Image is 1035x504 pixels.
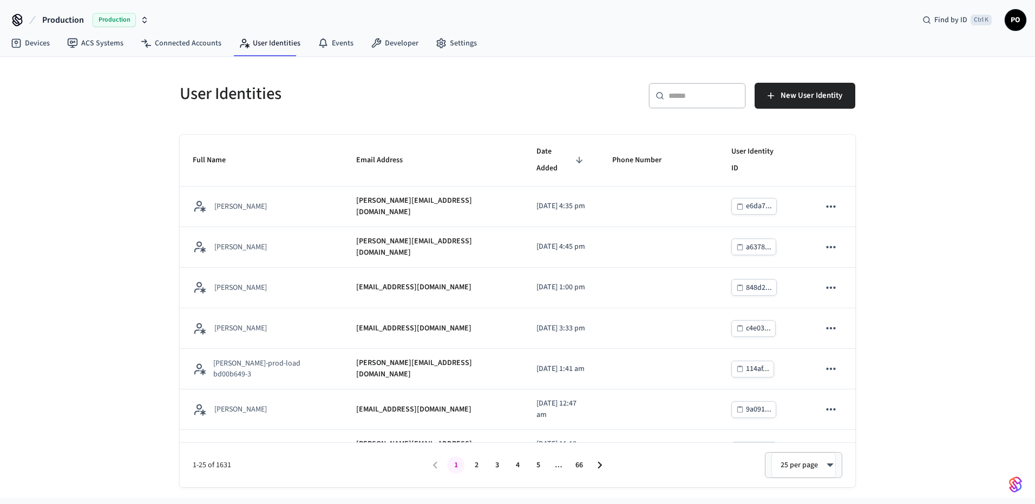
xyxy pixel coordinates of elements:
div: Find by IDCtrl K [914,10,1000,30]
button: Go to page 2 [468,456,485,474]
div: 9a091... [746,403,771,416]
button: e6da7... [731,198,777,215]
button: New User Identity [755,83,855,109]
span: PO [1006,10,1025,30]
span: Email Address [356,152,417,169]
div: e6da7... [746,200,772,213]
span: Find by ID [934,15,967,25]
img: SeamLogoGradient.69752ec5.svg [1009,476,1022,493]
span: Phone Number [612,152,676,169]
button: 848d2... [731,279,777,296]
span: User Identity ID [731,143,794,177]
nav: pagination navigation [425,456,610,474]
p: [PERSON_NAME][EMAIL_ADDRESS][DOMAIN_NAME] [356,236,510,258]
a: ACS Systems [58,34,132,53]
p: [DATE] 12:47 am [536,398,586,421]
p: [PERSON_NAME] [214,201,267,212]
span: Full Name [193,152,240,169]
p: [EMAIL_ADDRESS][DOMAIN_NAME] [356,282,471,293]
a: Developer [362,34,427,53]
p: [DATE] 1:00 pm [536,282,586,293]
div: a6378... [746,241,771,254]
button: Go to next page [591,456,608,474]
a: Events [309,34,362,53]
span: Ctrl K [971,15,992,25]
button: Go to page 66 [571,456,588,474]
p: [DATE] 11:18 am [536,439,586,461]
div: 114af... [746,362,769,376]
div: 848d2... [746,281,772,295]
p: [PERSON_NAME][EMAIL_ADDRESS][DOMAIN_NAME] [356,439,510,461]
p: [PERSON_NAME] [214,404,267,415]
button: 9279b... [731,442,777,459]
button: c4e03... [731,320,776,337]
h5: User Identities [180,83,511,105]
button: PO [1005,9,1026,31]
p: [PERSON_NAME] [214,282,267,293]
p: [DATE] 3:33 pm [536,323,586,334]
span: Production [93,13,136,27]
p: [DATE] 1:41 am [536,363,586,375]
p: [PERSON_NAME] [214,323,267,334]
p: [DATE] 4:35 pm [536,201,586,212]
a: Connected Accounts [132,34,230,53]
button: Go to page 4 [509,456,526,474]
p: [EMAIL_ADDRESS][DOMAIN_NAME] [356,323,471,334]
span: New User Identity [781,89,842,103]
button: Go to page 3 [488,456,506,474]
p: [DATE] 4:45 pm [536,241,586,253]
button: 114af... [731,361,774,377]
button: a6378... [731,238,776,255]
p: [PERSON_NAME][EMAIL_ADDRESS][DOMAIN_NAME] [356,195,510,218]
div: 25 per page [771,452,836,478]
a: Devices [2,34,58,53]
p: [PERSON_NAME] [214,242,267,253]
span: Date Added [536,143,586,177]
span: 1-25 of 1631 [193,460,425,471]
p: [PERSON_NAME][EMAIL_ADDRESS][DOMAIN_NAME] [356,357,510,380]
button: 9a091... [731,401,776,418]
p: [EMAIL_ADDRESS][DOMAIN_NAME] [356,404,471,415]
p: [PERSON_NAME]-prod-load bd00b649-3 [213,358,330,380]
div: … [550,460,567,471]
button: page 1 [447,456,464,474]
span: Production [42,14,84,26]
a: Settings [427,34,486,53]
a: User Identities [230,34,309,53]
div: c4e03... [746,322,771,335]
button: Go to page 5 [529,456,547,474]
